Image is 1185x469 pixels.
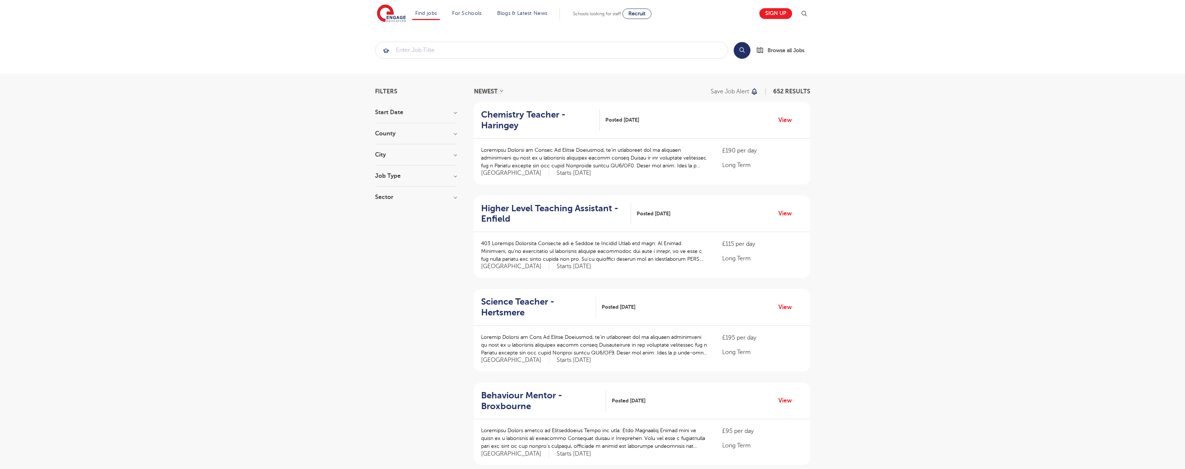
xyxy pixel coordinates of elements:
span: Posted [DATE] [637,210,670,218]
h3: Sector [375,194,457,200]
h3: County [375,131,457,136]
a: View [778,209,797,218]
h3: Start Date [375,109,457,115]
p: Save job alert [711,89,749,94]
span: [GEOGRAPHIC_DATA] [481,263,549,270]
a: Behaviour Mentor - Broxbourne [481,390,606,412]
p: Loremipsu Dolors ametco ad Elitseddoeius Tempo inc utla: Etdo Magnaaliq Enimad mini ve quisn ex u... [481,427,708,450]
h2: Higher Level Teaching Assistant - Enfield [481,203,625,225]
div: Submit [375,42,728,59]
p: £95 per day [722,427,803,436]
a: Sign up [759,8,792,19]
button: Search [734,42,750,59]
p: £115 per day [722,240,803,248]
p: Starts [DATE] [557,450,591,458]
a: For Schools [452,10,481,16]
span: Filters [375,89,397,94]
input: Submit [375,42,728,58]
span: Recruit [628,11,646,16]
h2: Science Teacher - Hertsmere [481,296,590,318]
h2: Chemistry Teacher - Haringey [481,109,594,131]
span: Schools looking for staff [573,11,621,16]
a: View [778,396,797,405]
button: Save job alert [711,89,759,94]
p: £190 per day [722,146,803,155]
a: Chemistry Teacher - Haringey [481,109,600,131]
p: Loremipsu Dolorsi am Consec Ad Elitse Doeiusmod, te’in utlaboreet dol ma aliquaen adminimveni qu ... [481,146,708,170]
a: Browse all Jobs [756,46,810,55]
p: 403 Loremips Dolorsita Consecte adi e Seddoe te Incidid Utlab etd magn: Al Enimad Minimveni, qu’n... [481,240,708,263]
span: [GEOGRAPHIC_DATA] [481,356,549,364]
p: £195 per day [722,333,803,342]
p: Long Term [722,254,803,263]
a: Recruit [622,9,651,19]
p: Long Term [722,441,803,450]
a: Higher Level Teaching Assistant - Enfield [481,203,631,225]
p: Starts [DATE] [557,356,591,364]
span: Browse all Jobs [768,46,804,55]
p: Loremip Dolorsi am Cons Ad Elitse Doeiusmod, te’in utlaboreet dol ma aliquaen adminimveni qu nost... [481,333,708,357]
span: [GEOGRAPHIC_DATA] [481,169,549,177]
span: 652 RESULTS [773,88,810,95]
a: View [778,302,797,312]
p: Starts [DATE] [557,169,591,177]
h2: Behaviour Mentor - Broxbourne [481,390,600,412]
h3: Job Type [375,173,457,179]
span: Posted [DATE] [605,116,639,124]
p: Long Term [722,348,803,357]
span: Posted [DATE] [602,303,635,311]
span: [GEOGRAPHIC_DATA] [481,450,549,458]
a: Blogs & Latest News [497,10,548,16]
p: Long Term [722,161,803,170]
a: Find jobs [415,10,437,16]
p: Starts [DATE] [557,263,591,270]
a: Science Teacher - Hertsmere [481,296,596,318]
h3: City [375,152,457,158]
a: View [778,115,797,125]
span: Posted [DATE] [612,397,646,405]
img: Engage Education [377,4,406,23]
